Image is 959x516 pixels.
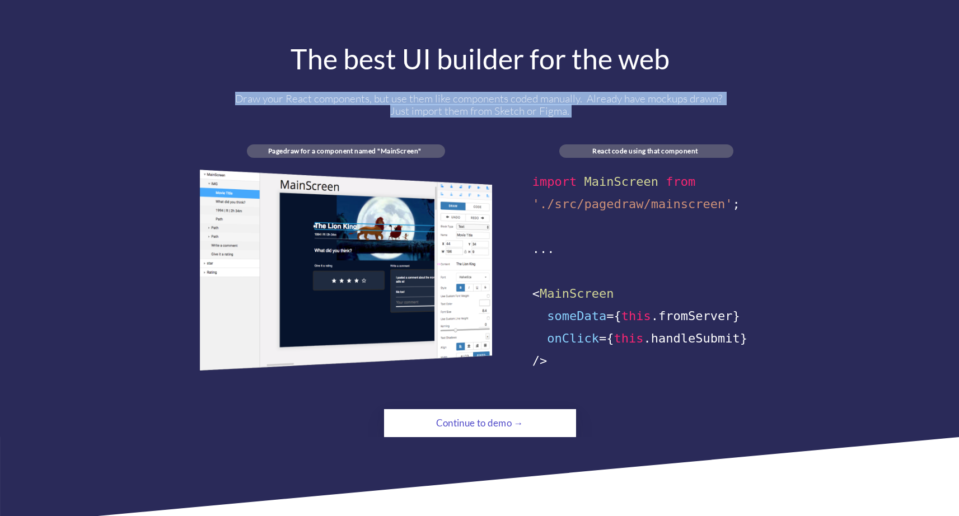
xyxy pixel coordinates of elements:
div: React code using that component [559,147,731,155]
div: Continue to demo → [414,412,545,434]
span: import [532,175,577,189]
span: from [666,175,695,189]
div: Pagedraw for a component named "MainScreen" [247,147,443,155]
span: someData [547,309,606,323]
div: ={ .fromServer} [532,305,760,327]
div: ; [532,193,760,215]
span: MainScreen [584,175,658,189]
div: Draw your React components, but use them like components coded manually. Already have mockups dra... [230,92,731,117]
span: onClick [547,331,599,345]
a: Continue to demo → [384,409,576,437]
div: ... [532,238,760,260]
span: this [614,331,644,345]
img: image.png [200,170,492,370]
span: './src/pagedraw/mainscreen' [532,197,733,211]
span: MainScreen [540,287,614,301]
div: ={ .handleSubmit} [532,327,760,350]
div: < [532,283,760,305]
div: /> [532,350,760,372]
span: this [621,309,651,323]
div: The best UI builder for the web [200,45,760,73]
